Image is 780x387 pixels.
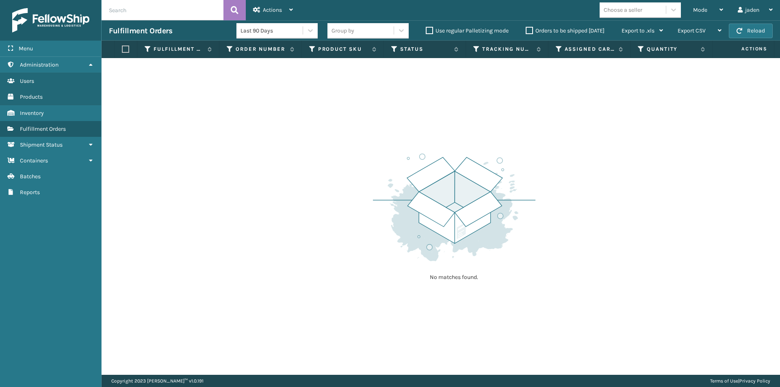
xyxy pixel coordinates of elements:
div: | [710,375,770,387]
span: Shipment Status [20,141,63,148]
button: Reload [729,24,773,38]
span: Batches [20,173,41,180]
label: Orders to be shipped [DATE] [526,27,604,34]
span: Actions [263,6,282,13]
span: Containers [20,157,48,164]
span: Users [20,78,34,84]
label: Use regular Palletizing mode [426,27,509,34]
label: Tracking Number [482,45,532,53]
span: Reports [20,189,40,196]
span: Mode [693,6,707,13]
img: logo [12,8,89,32]
label: Status [400,45,450,53]
label: Assigned Carrier Service [565,45,615,53]
span: Export CSV [678,27,706,34]
label: Product SKU [318,45,368,53]
span: Export to .xls [622,27,654,34]
div: Choose a seller [604,6,642,14]
span: Products [20,93,43,100]
div: Last 90 Days [240,26,303,35]
span: Administration [20,61,58,68]
label: Quantity [647,45,697,53]
span: Menu [19,45,33,52]
span: Inventory [20,110,44,117]
span: Fulfillment Orders [20,125,66,132]
label: Fulfillment Order Id [154,45,204,53]
p: Copyright 2023 [PERSON_NAME]™ v 1.0.191 [111,375,204,387]
a: Privacy Policy [739,378,770,384]
span: Actions [715,42,772,56]
a: Terms of Use [710,378,738,384]
h3: Fulfillment Orders [109,26,172,36]
label: Order Number [236,45,286,53]
div: Group by [331,26,354,35]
